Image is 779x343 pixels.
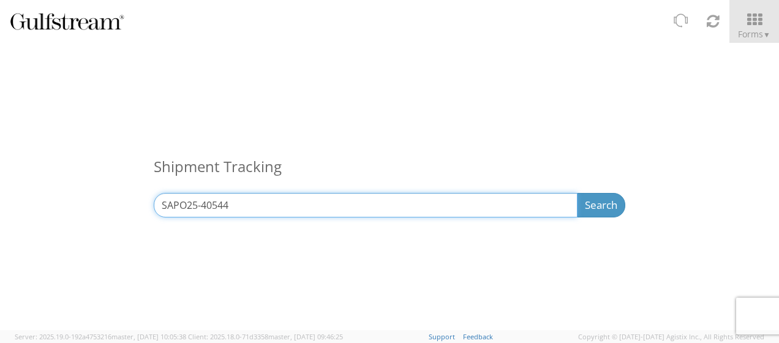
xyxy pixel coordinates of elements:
[15,332,186,341] span: Server: 2025.19.0-192a4753216
[111,332,186,341] span: master, [DATE] 10:05:38
[429,332,455,341] a: Support
[578,332,764,342] span: Copyright © [DATE]-[DATE] Agistix Inc., All Rights Reserved
[738,28,770,40] span: Forms
[268,332,343,341] span: master, [DATE] 09:46:25
[154,193,578,217] input: Enter the Reference Number, Pro Number, Bill of Lading, or Agistix Number (at least 4 chars)
[154,140,625,193] h3: Shipment Tracking
[463,332,493,341] a: Feedback
[188,332,343,341] span: Client: 2025.18.0-71d3358
[763,29,770,40] span: ▼
[9,11,125,32] img: gulfstream-logo-030f482cb65ec2084a9d.png
[577,193,625,217] button: Search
